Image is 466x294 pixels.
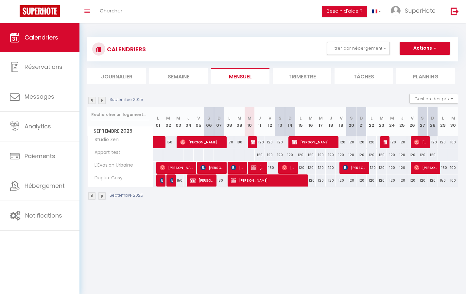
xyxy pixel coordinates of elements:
th: 25 [397,107,407,136]
abbr: L [442,115,444,121]
div: 120 [346,149,356,161]
span: [PERSON_NAME] [414,136,427,148]
th: 12 [265,107,275,136]
abbr: V [197,115,200,121]
th: 15 [295,107,305,136]
th: 11 [255,107,265,136]
abbr: M [166,115,170,121]
div: 120 [397,149,407,161]
div: 180 [234,136,244,148]
button: Filtrer par hébergement [327,42,390,55]
div: 120 [295,162,305,174]
div: 120 [346,136,356,148]
div: 180 [214,174,224,187]
div: 120 [387,174,397,187]
span: Studio Zen [89,136,120,143]
div: 150 [438,174,448,187]
th: 17 [316,107,326,136]
abbr: D [288,115,292,121]
div: 120 [367,136,377,148]
li: Mensuel [211,68,269,84]
button: Gestion des prix [409,94,458,104]
th: 04 [183,107,194,136]
div: 120 [336,149,346,161]
span: [PERSON_NAME] [231,161,244,174]
span: Paiements [25,152,55,160]
span: [PERSON_NAME] [190,174,214,187]
div: 120 [407,149,417,161]
th: 23 [377,107,387,136]
abbr: S [421,115,424,121]
li: Journalier [87,68,146,84]
span: [PERSON_NAME] [251,136,254,148]
div: 120 [305,162,316,174]
th: 06 [204,107,214,136]
img: logout [451,7,459,15]
abbr: D [360,115,363,121]
span: Calendriers [25,33,58,41]
th: 27 [417,107,427,136]
abbr: J [187,115,190,121]
li: Planning [396,68,455,84]
span: [PERSON_NAME] [384,136,387,148]
img: Super Booking [20,5,60,17]
abbr: M [451,115,455,121]
abbr: D [431,115,434,121]
div: 120 [316,174,326,187]
div: 120 [387,162,397,174]
abbr: J [258,115,261,121]
p: Septembre 2025 [110,97,143,103]
span: Analytics [25,122,51,130]
div: 120 [295,149,305,161]
abbr: J [401,115,404,121]
div: 120 [397,136,407,148]
span: [PERSON_NAME] [160,161,194,174]
span: Hébergement [25,182,65,190]
abbr: V [411,115,414,121]
th: 08 [224,107,234,136]
abbr: L [228,115,230,121]
div: 120 [305,174,316,187]
button: Actions [400,42,450,55]
span: [PERSON_NAME] [282,161,295,174]
th: 10 [244,107,254,136]
div: 120 [417,174,427,187]
th: 13 [275,107,285,136]
div: 120 [265,149,275,161]
div: 120 [326,149,336,161]
abbr: S [207,115,210,121]
div: 120 [356,136,367,148]
abbr: L [157,115,159,121]
span: Septembre 2025 [88,126,153,136]
div: 120 [427,149,438,161]
th: 21 [356,107,367,136]
span: [PERSON_NAME] [343,161,366,174]
th: 14 [285,107,295,136]
div: 100 [448,136,458,148]
abbr: M [176,115,180,121]
th: 09 [234,107,244,136]
div: 120 [316,162,326,174]
div: 120 [275,136,285,148]
abbr: M [319,115,323,121]
div: 100 [448,174,458,187]
th: 05 [194,107,204,136]
div: 120 [255,149,265,161]
input: Rechercher un logement... [91,109,149,121]
abbr: D [217,115,221,121]
div: 120 [336,136,346,148]
span: [PERSON_NAME] [200,161,224,174]
th: 02 [163,107,173,136]
button: Besoin d'aide ? [322,6,367,17]
div: 120 [377,149,387,161]
div: 150 [173,174,183,187]
span: Appart test [89,149,122,156]
span: [PERSON_NAME] [414,161,438,174]
abbr: S [279,115,282,121]
th: 01 [153,107,163,136]
abbr: M [309,115,313,121]
h3: CALENDRIERS [105,42,146,57]
div: 120 [326,162,336,174]
div: 120 [346,174,356,187]
div: 120 [316,149,326,161]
